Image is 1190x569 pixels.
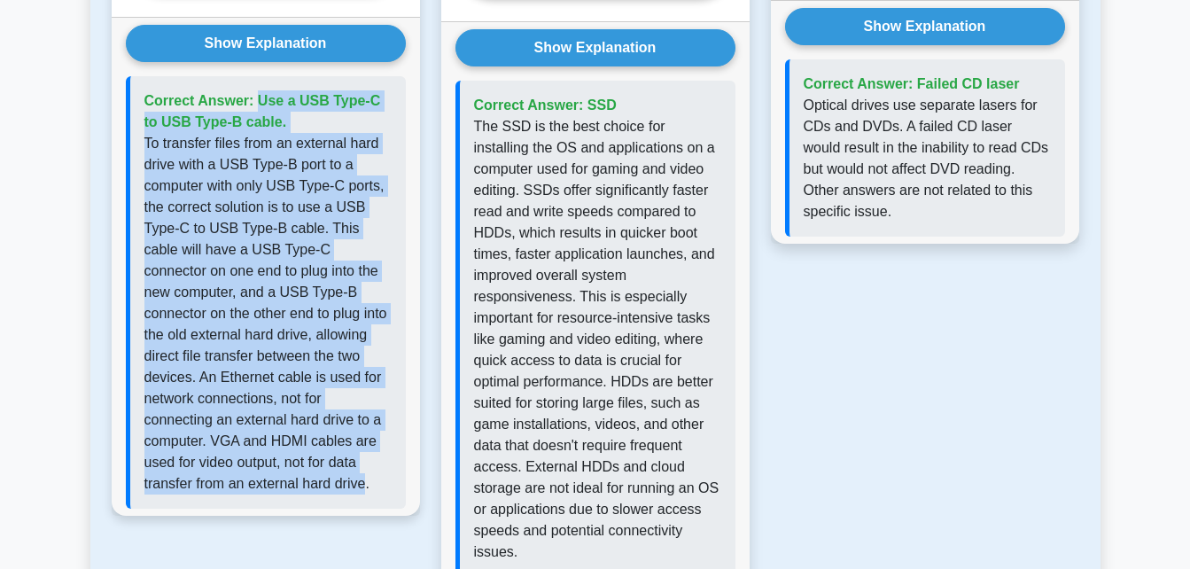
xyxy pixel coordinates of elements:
[144,93,381,129] span: Correct Answer: Use a USB Type-C to USB Type-B cable.
[455,29,735,66] button: Show Explanation
[474,116,721,563] p: The SSD is the best choice for installing the OS and applications on a computer used for gaming a...
[126,25,406,62] button: Show Explanation
[474,97,617,113] span: Correct Answer: SSD
[144,133,392,495] p: To transfer files from an external hard drive with a USB Type-B port to a computer with only USB ...
[804,76,1020,91] span: Correct Answer: Failed CD laser
[785,8,1065,45] button: Show Explanation
[804,95,1051,222] p: Optical drives use separate lasers for CDs and DVDs. A failed CD laser would result in the inabil...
